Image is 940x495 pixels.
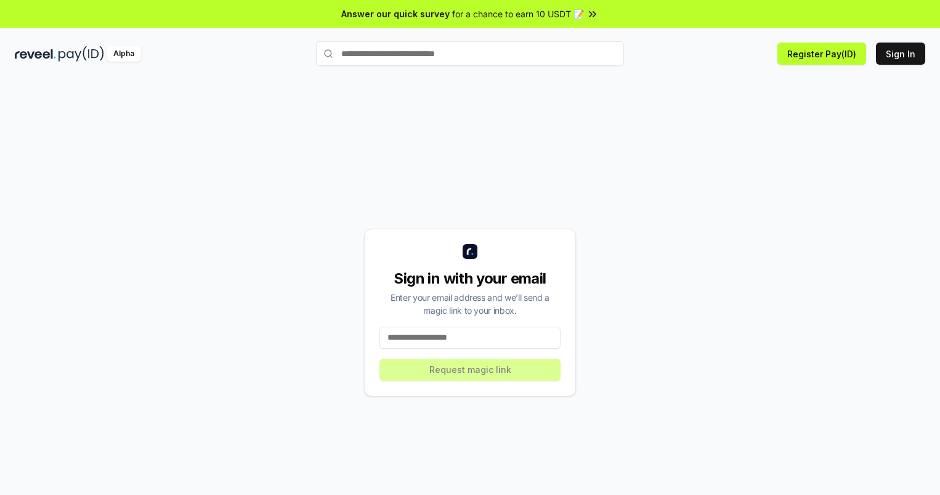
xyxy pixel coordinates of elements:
span: for a chance to earn 10 USDT 📝 [452,7,584,20]
span: Answer our quick survey [341,7,450,20]
div: Alpha [107,46,141,62]
img: pay_id [59,46,104,62]
img: reveel_dark [15,46,56,62]
div: Enter your email address and we’ll send a magic link to your inbox. [379,291,561,317]
button: Sign In [876,43,925,65]
div: Sign in with your email [379,269,561,288]
img: logo_small [463,244,477,259]
button: Register Pay(ID) [777,43,866,65]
